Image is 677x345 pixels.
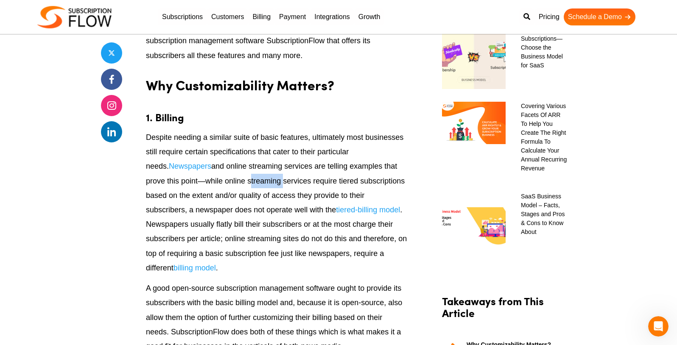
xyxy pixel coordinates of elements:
[512,192,568,236] a: SaaS Business Model – Facts, Stages and Pros & Cons to Know About
[275,8,310,25] a: Payment
[442,102,506,144] img: Annual-Recurring-Revenue
[354,8,385,25] a: Growth
[564,8,635,25] a: Schedule a Demo
[442,25,506,89] img: Membership Vs Subscriptions
[146,110,184,124] strong: 1. Billing
[146,75,334,95] strong: Why Customizability Matters?
[336,206,400,214] a: tiered-billing model
[648,316,669,337] iframe: Intercom live chat
[207,8,248,25] a: Customers
[512,102,568,173] a: Covering Various Facets Of ARR To Help You Create The Right Formula To Calculate Your Annual Recu...
[310,8,354,25] a: Integrations
[512,25,568,70] a: Membership Vs Subscriptions—Choose the Business Model for SaaS
[442,192,506,256] img: SaaS Business Model pros and cons
[146,130,407,275] p: Despite needing a similar suite of basic features, ultimately most businesses still require certa...
[248,8,275,25] a: Billing
[534,8,564,25] a: Pricing
[37,6,112,28] img: Subscriptionflow
[158,8,207,25] a: Subscriptions
[442,295,568,328] h2: Takeaways from This Article
[169,162,211,170] a: Newspapers
[173,264,216,272] a: billing model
